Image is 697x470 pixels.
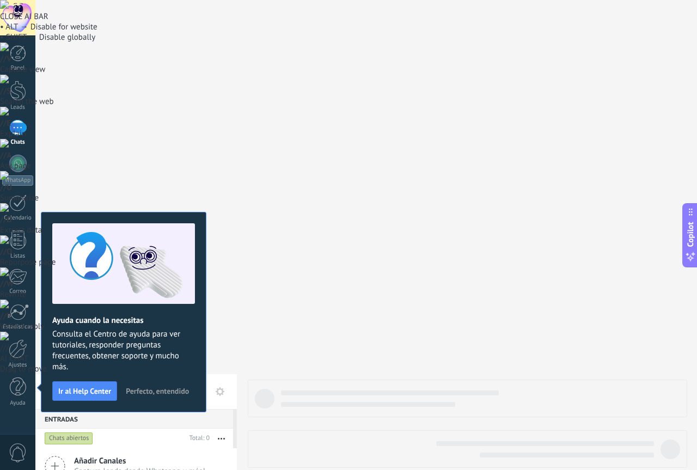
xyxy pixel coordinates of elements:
div: Ayuda [2,400,34,407]
span: Ir al Help Center [58,387,111,395]
div: Total: 0 [185,433,210,444]
button: Ir al Help Center [52,381,117,401]
button: Perfecto, entendido [121,383,194,399]
span: Añadir Canales [74,456,205,466]
span: Perfecto, entendido [126,387,189,395]
div: Entradas [35,409,233,429]
div: Chats abiertos [45,432,93,445]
